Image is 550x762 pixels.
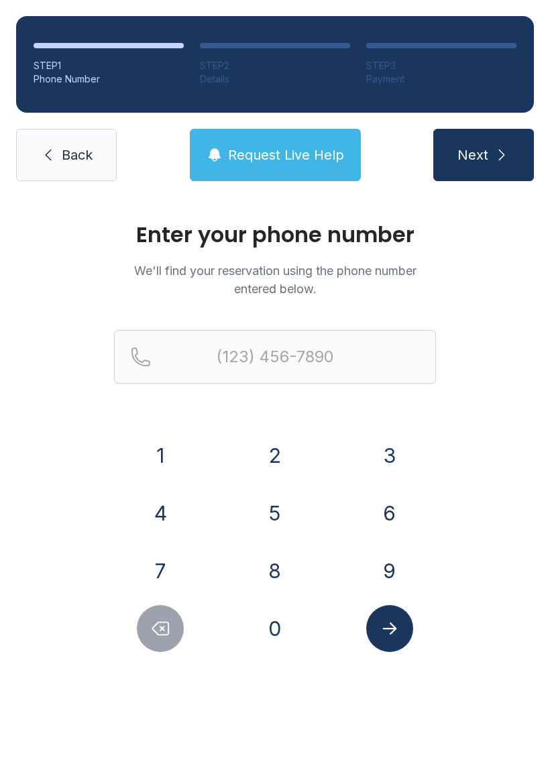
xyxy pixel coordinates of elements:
[457,146,488,164] span: Next
[114,224,436,246] h1: Enter your phone number
[366,432,413,479] button: 3
[200,59,350,72] div: STEP 2
[34,72,184,86] div: Phone Number
[137,490,184,537] button: 4
[114,330,436,384] input: Reservation phone number
[252,490,298,537] button: 5
[252,432,298,479] button: 2
[252,605,298,652] button: 0
[114,262,436,298] p: We'll find your reservation using the phone number entered below.
[200,72,350,86] div: Details
[366,605,413,652] button: Submit lookup form
[137,547,184,594] button: 7
[228,146,344,164] span: Request Live Help
[366,547,413,594] button: 9
[366,490,413,537] button: 6
[137,605,184,652] button: Delete number
[366,72,516,86] div: Payment
[366,59,516,72] div: STEP 3
[34,59,184,72] div: STEP 1
[62,146,93,164] span: Back
[252,547,298,594] button: 8
[137,432,184,479] button: 1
